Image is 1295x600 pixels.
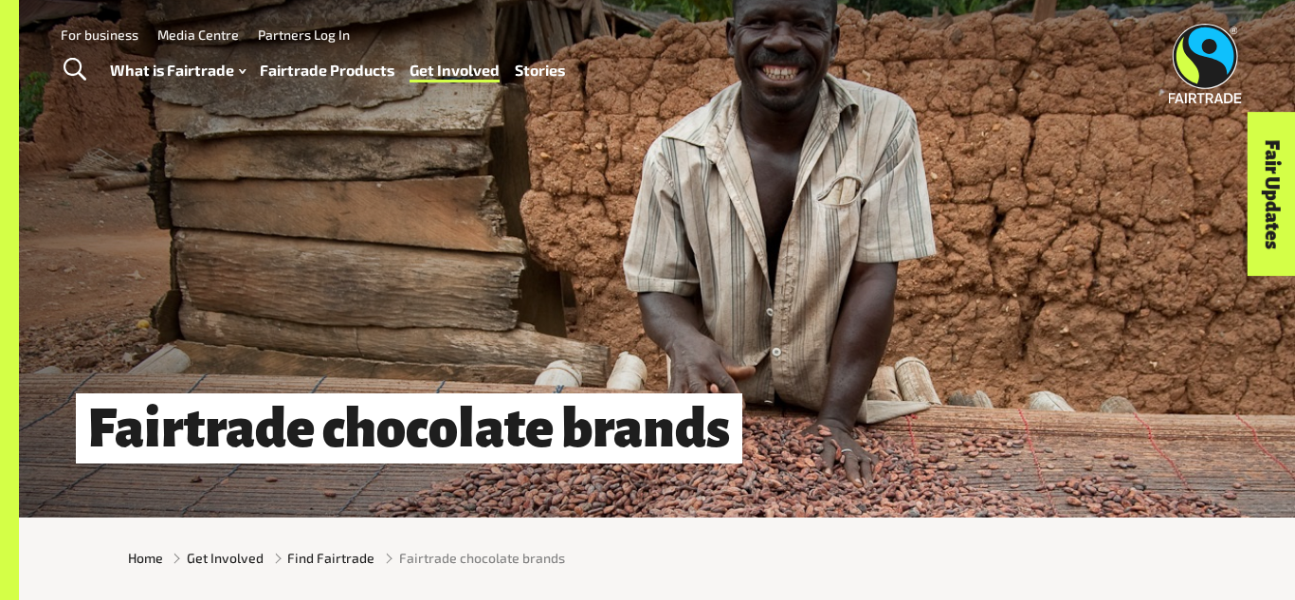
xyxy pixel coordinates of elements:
a: Home [128,548,163,568]
a: Stories [515,57,565,84]
a: Partners Log In [258,27,350,43]
h1: Fairtrade chocolate brands [76,393,742,464]
a: Find Fairtrade [287,548,374,568]
a: Media Centre [157,27,239,43]
a: Fairtrade Products [260,57,394,84]
a: Get Involved [187,548,264,568]
img: Fairtrade Australia New Zealand logo [1169,24,1242,103]
a: What is Fairtrade [110,57,246,84]
a: For business [61,27,138,43]
a: Get Involved [410,57,500,84]
a: Toggle Search [51,46,98,94]
span: Fairtrade chocolate brands [399,548,565,568]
